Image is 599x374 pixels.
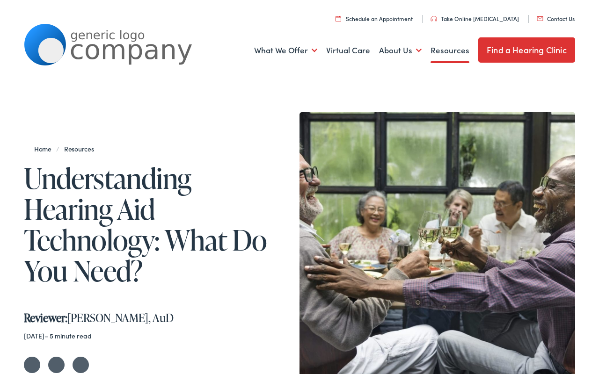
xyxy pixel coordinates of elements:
img: utility icon [431,16,437,22]
a: Resources [59,144,99,153]
a: Find a Hearing Clinic [478,37,575,63]
span: / [34,144,99,153]
img: utility icon [537,16,543,21]
a: Share on Facebook [48,357,65,373]
a: What We Offer [254,33,317,68]
a: Home [34,144,56,153]
a: Share on LinkedIn [73,357,89,373]
a: Resources [431,33,469,68]
img: utility icon [336,15,341,22]
a: Virtual Care [326,33,370,68]
div: – 5 minute read [24,332,278,340]
a: Take Online [MEDICAL_DATA] [431,14,519,22]
strong: Reviewer: [24,310,67,325]
time: [DATE] [24,331,44,340]
div: [PERSON_NAME], AuD [24,298,278,325]
a: Share on Twitter [24,357,40,373]
a: Contact Us [537,14,575,22]
a: Schedule an Appointment [336,14,413,22]
h1: Understanding Hearing Aid Technology: What Do You Need? [24,163,278,286]
a: About Us [379,33,422,68]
